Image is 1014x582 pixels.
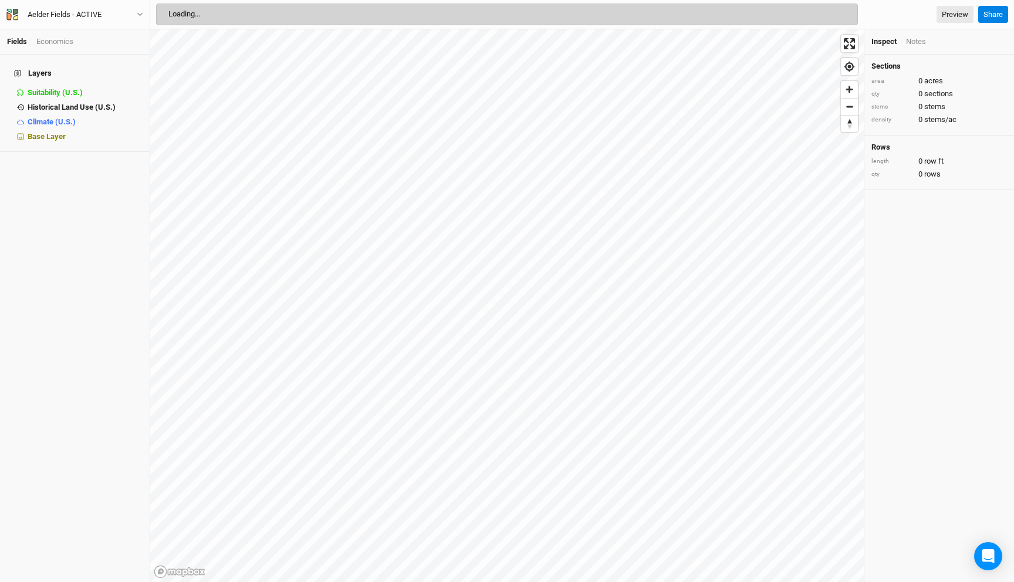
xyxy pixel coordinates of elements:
[841,58,858,75] button: Find my location
[871,169,1007,180] div: 0
[154,565,205,578] a: Mapbox logo
[871,77,912,86] div: area
[7,62,143,85] h4: Layers
[28,132,66,141] span: Base Layer
[6,8,144,21] button: Aelder Fields - ACTIVE
[871,143,1007,152] h4: Rows
[924,76,943,86] span: acres
[841,98,858,115] button: Zoom out
[924,114,956,125] span: stems/ac
[7,37,27,46] a: Fields
[974,542,1002,570] div: Open Intercom Messenger
[150,29,864,582] canvas: Map
[871,36,897,47] div: Inspect
[36,36,73,47] div: Economics
[28,103,143,112] div: Historical Land Use (U.S.)
[924,156,944,167] span: row ft
[841,35,858,52] button: Enter fullscreen
[906,36,926,47] div: Notes
[871,116,912,124] div: density
[28,117,143,127] div: Climate (U.S.)
[871,103,912,111] div: stems
[841,99,858,115] span: Zoom out
[871,170,912,179] div: qty
[937,6,974,23] a: Preview
[28,88,143,97] div: Suitability (U.S.)
[871,101,1007,112] div: 0
[28,117,76,126] span: Climate (U.S.)
[871,76,1007,86] div: 0
[871,157,912,166] div: length
[28,9,102,21] div: Aelder Fields - ACTIVE
[841,81,858,98] button: Zoom in
[871,114,1007,125] div: 0
[168,9,200,18] span: Loading...
[871,156,1007,167] div: 0
[28,88,83,97] span: Suitability (U.S.)
[841,115,858,132] button: Reset bearing to north
[28,132,143,141] div: Base Layer
[871,62,1007,71] h4: Sections
[871,90,912,99] div: qty
[841,116,858,132] span: Reset bearing to north
[924,169,941,180] span: rows
[28,103,116,111] span: Historical Land Use (U.S.)
[924,89,953,99] span: sections
[871,89,1007,99] div: 0
[924,101,945,112] span: stems
[978,6,1008,23] button: Share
